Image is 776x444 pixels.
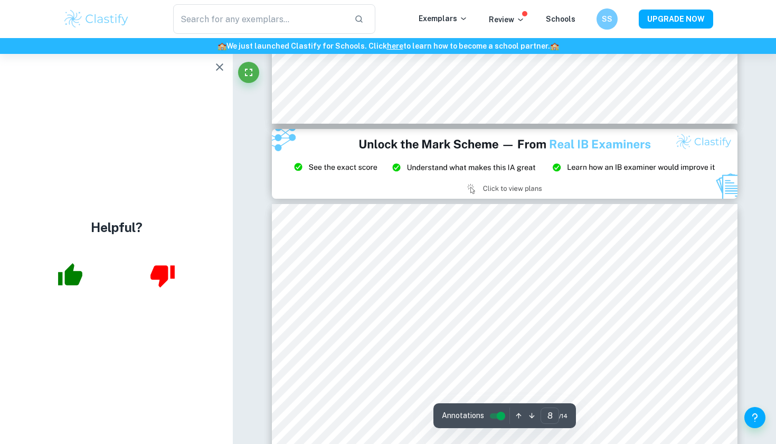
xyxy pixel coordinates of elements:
[639,10,713,29] button: UPGRADE NOW
[387,42,403,50] a: here
[744,407,765,428] button: Help and Feedback
[489,14,525,25] p: Review
[91,218,143,237] h4: Helpful?
[546,15,575,23] a: Schools
[442,410,484,421] span: Annotations
[2,40,774,52] h6: We just launched Clastify for Schools. Click to learn how to become a school partner.
[601,13,613,25] h6: SS
[419,13,468,24] p: Exemplars
[238,62,259,83] button: Fullscreen
[63,8,130,30] img: Clastify logo
[559,411,567,421] span: / 14
[173,4,346,34] input: Search for any exemplars...
[272,129,737,199] img: Ad
[217,42,226,50] span: 🏫
[550,42,559,50] span: 🏫
[597,8,618,30] button: SS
